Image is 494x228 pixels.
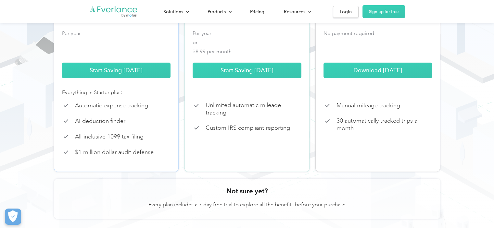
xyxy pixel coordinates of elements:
[75,117,125,125] p: AI deduction finder
[226,186,268,196] h3: Not sure yet?
[75,102,148,109] p: Automatic expense tracking
[323,63,432,78] a: Download [DATE]
[5,209,21,225] button: Cookies Settings
[201,6,237,18] div: Products
[193,63,301,78] a: Start Saving [DATE]
[75,149,154,156] p: $1 million dollar audit defense
[112,59,155,72] input: Submit
[333,6,359,18] a: Login
[206,102,301,116] p: Unlimited automatic mileage tracking
[112,85,155,99] input: Submit
[329,9,339,24] div: 0
[208,8,226,16] div: Products
[206,124,290,132] p: Custom IRS compliant reporting
[336,117,432,132] p: 30 automatically tracked trips a month
[75,133,144,140] p: All-inclusive 1099 tax filing
[323,29,432,55] p: No payment required
[89,6,138,18] a: Go to homepage
[340,8,352,16] div: Login
[148,201,346,209] p: Every plan includes a 7-day free trial to explore all the benefits before your purchase
[277,6,317,18] div: Resources
[62,89,171,96] div: Everything in Starter plus:
[250,8,264,16] div: Pricing
[163,8,183,16] div: Solutions
[244,6,271,18] a: Pricing
[62,29,171,55] p: Per year
[68,9,114,24] div: 99.99
[336,102,400,109] p: Manual mileage tracking
[157,6,195,18] div: Solutions
[193,29,301,55] p: Per year or $8.99 per month
[198,9,245,24] div: 69.99
[284,8,305,16] div: Resources
[362,5,405,18] a: Sign up for free
[62,63,171,78] a: Start Saving [DATE]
